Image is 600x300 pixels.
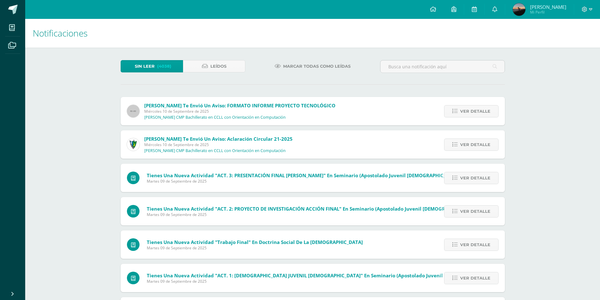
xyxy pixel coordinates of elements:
span: Ver detalle [460,172,490,184]
span: Ver detalle [460,139,490,150]
span: Miércoles 10 de Septiembre de 2025 [144,142,293,147]
a: Leídos [183,60,245,72]
span: Mi Perfil [530,9,566,15]
img: adda248ed197d478fb388b66fa81bb8e.png [513,3,525,16]
span: Ver detalle [460,239,490,251]
span: Tienes una nueva actividad "ACT. 1: [DEMOGRAPHIC_DATA] JUVENIL [DEMOGRAPHIC_DATA]" En Seminario (... [147,272,508,279]
span: Martes 09 de Septiembre de 2025 [147,279,508,284]
span: Marcar todas como leídas [283,60,351,72]
span: (4038) [157,60,171,72]
span: [PERSON_NAME] [530,4,566,10]
span: Ver detalle [460,206,490,217]
span: Tienes una nueva actividad "ACT. 3: PRESENTACIÓN FINAL [PERSON_NAME]" En Seminario (Apostolado Ju... [147,172,471,178]
span: Martes 09 de Septiembre de 2025 [147,212,487,217]
span: Notificaciones [33,27,88,39]
input: Busca una notificación aquí [380,60,505,73]
img: 9f174a157161b4ddbe12118a61fed988.png [127,138,140,151]
span: [PERSON_NAME] te envió un aviso: Aclaración circular 21-2025 [144,136,293,142]
span: [PERSON_NAME] te envió un aviso: FORMATO INFORME PROYECTO TECNOLÓGICO [144,102,335,109]
span: Leídos [210,60,226,72]
span: Tienes una nueva actividad "ACT. 2: PROYECTO DE INVESTIGACIÓN ACCIÓN FINAL" En Seminario (Apostol... [147,206,487,212]
span: Tienes una nueva actividad "Trabajo Final" En Doctrina Social de la [DEMOGRAPHIC_DATA] [147,239,363,245]
a: Sin leer(4038) [121,60,183,72]
a: Marcar todas como leídas [267,60,358,72]
p: [PERSON_NAME] CMP Bachillerato en CCLL con Orientación en Computación [144,148,286,153]
p: [PERSON_NAME] CMP Bachillerato en CCLL con Orientación en Computación [144,115,286,120]
img: 60x60 [127,105,140,117]
span: Ver detalle [460,105,490,117]
span: Martes 09 de Septiembre de 2025 [147,178,471,184]
span: Ver detalle [460,272,490,284]
span: Sin leer [135,60,155,72]
span: Martes 09 de Septiembre de 2025 [147,245,363,251]
span: Miércoles 10 de Septiembre de 2025 [144,109,335,114]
